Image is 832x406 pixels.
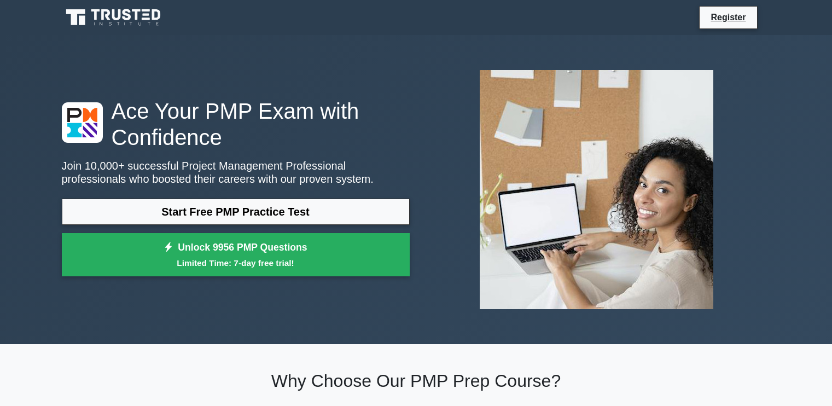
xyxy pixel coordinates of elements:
[62,159,410,185] p: Join 10,000+ successful Project Management Professional professionals who boosted their careers w...
[62,199,410,225] a: Start Free PMP Practice Test
[704,10,752,24] a: Register
[75,257,396,269] small: Limited Time: 7-day free trial!
[62,233,410,277] a: Unlock 9956 PMP QuestionsLimited Time: 7-day free trial!
[62,98,410,150] h1: Ace Your PMP Exam with Confidence
[62,370,771,391] h2: Why Choose Our PMP Prep Course?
